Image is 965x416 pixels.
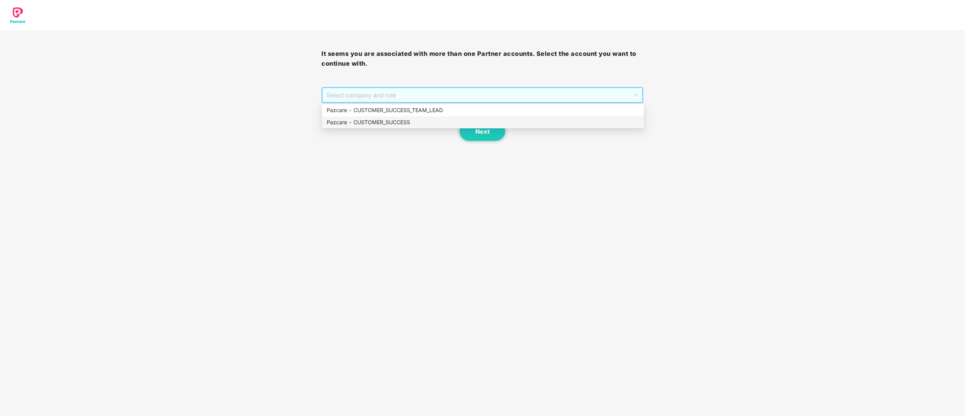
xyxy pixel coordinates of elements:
[327,118,639,126] div: Pazcare - CUSTOMER_SUCCESS
[322,104,644,116] div: Pazcare - CUSTOMER_SUCCESS_TEAM_LEAD
[322,49,644,68] h3: It seems you are associated with more than one Partner accounts. Select the account you want to c...
[322,116,644,128] div: Pazcare - CUSTOMER_SUCCESS
[460,122,505,141] button: Next
[327,106,639,114] div: Pazcare - CUSTOMER_SUCCESS_TEAM_LEAD
[475,128,490,135] span: Next
[327,88,639,102] span: Select company and role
